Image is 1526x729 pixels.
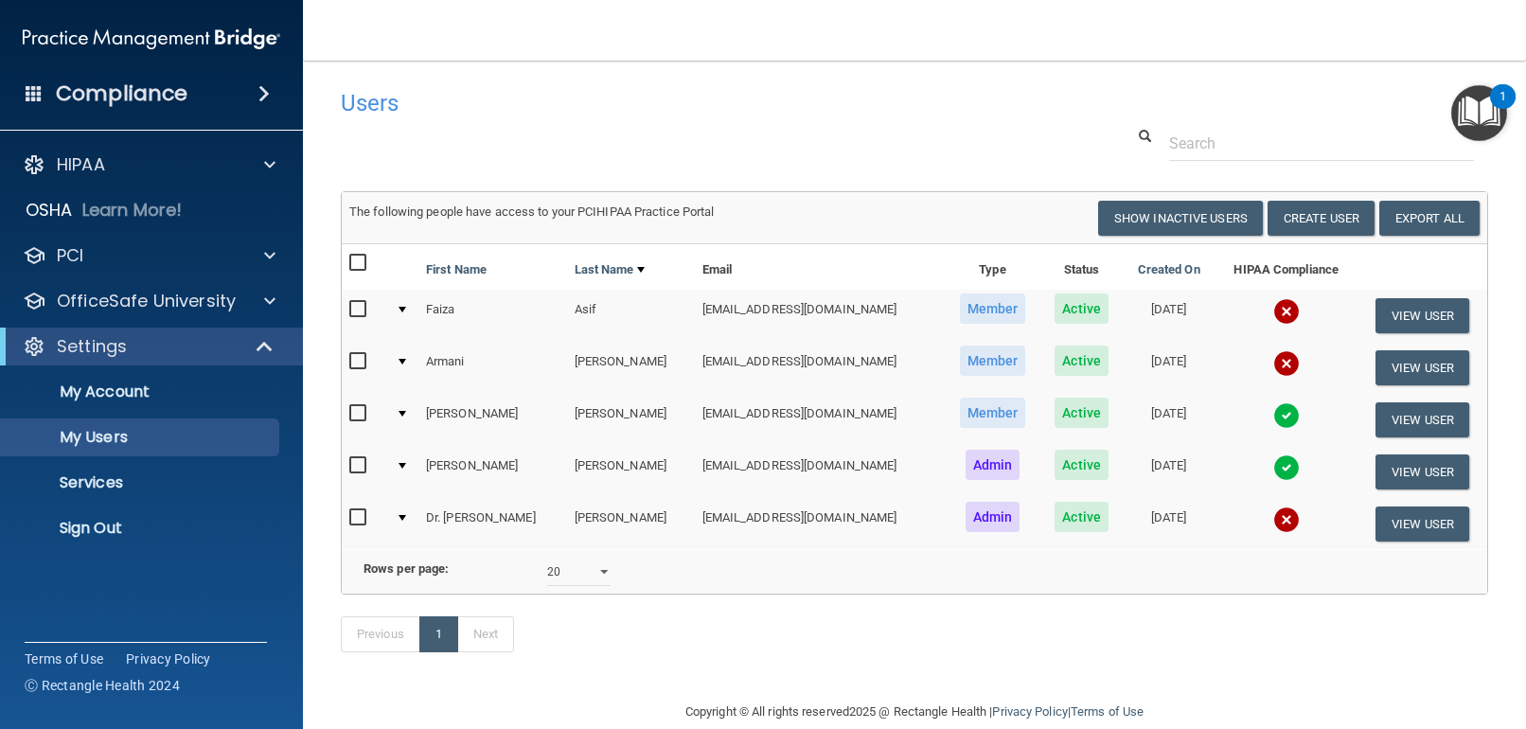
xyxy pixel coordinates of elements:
input: Search [1169,126,1474,161]
span: Member [960,293,1026,324]
img: tick.e7d51cea.svg [1273,454,1300,481]
a: Previous [341,616,420,652]
img: tick.e7d51cea.svg [1273,402,1300,429]
td: Faiza [418,290,567,342]
td: [PERSON_NAME] [418,446,567,498]
a: Terms of Use [1071,704,1144,719]
a: Last Name [575,258,645,281]
td: [DATE] [1123,290,1215,342]
img: cross.ca9f0e7f.svg [1273,298,1300,325]
p: Settings [57,335,127,358]
a: Privacy Policy [992,704,1067,719]
p: My Account [12,382,271,401]
a: Settings [23,335,275,358]
span: Member [960,398,1026,428]
a: Next [457,616,514,652]
b: Rows per page: [364,561,449,576]
h4: Compliance [56,80,187,107]
p: PCI [57,244,83,267]
span: Admin [966,502,1020,532]
a: OfficeSafe University [23,290,275,312]
td: [DATE] [1123,394,1215,446]
h4: Users [341,91,999,116]
td: [EMAIL_ADDRESS][DOMAIN_NAME] [695,498,945,549]
p: OSHA [26,199,73,222]
td: [PERSON_NAME] [567,394,695,446]
span: Active [1055,502,1109,532]
th: HIPAA Compliance [1215,244,1357,290]
a: Privacy Policy [126,649,211,668]
span: The following people have access to your PCIHIPAA Practice Portal [349,204,715,219]
a: First Name [426,258,487,281]
iframe: Drift Widget Chat Controller [1198,595,1503,670]
button: Open Resource Center, 1 new notification [1451,85,1507,141]
td: [EMAIL_ADDRESS][DOMAIN_NAME] [695,394,945,446]
button: Create User [1268,201,1375,236]
span: Ⓒ Rectangle Health 2024 [25,676,180,695]
td: [PERSON_NAME] [567,342,695,394]
span: Active [1055,293,1109,324]
p: Sign Out [12,519,271,538]
a: 1 [419,616,458,652]
td: [PERSON_NAME] [567,498,695,549]
button: View User [1375,507,1469,542]
button: View User [1375,402,1469,437]
button: View User [1375,298,1469,333]
td: [DATE] [1123,498,1215,549]
th: Type [945,244,1041,290]
span: Active [1055,346,1109,376]
td: [DATE] [1123,446,1215,498]
div: 1 [1499,97,1506,121]
img: cross.ca9f0e7f.svg [1273,350,1300,377]
a: Created On [1138,258,1200,281]
td: [EMAIL_ADDRESS][DOMAIN_NAME] [695,342,945,394]
td: [DATE] [1123,342,1215,394]
a: Terms of Use [25,649,103,668]
a: HIPAA [23,153,275,176]
button: View User [1375,454,1469,489]
td: Asif [567,290,695,342]
img: cross.ca9f0e7f.svg [1273,507,1300,533]
p: Services [12,473,271,492]
th: Email [695,244,945,290]
th: Status [1040,244,1122,290]
button: View User [1375,350,1469,385]
span: Active [1055,398,1109,428]
img: PMB logo [23,20,280,58]
a: PCI [23,244,275,267]
span: Member [960,346,1026,376]
p: OfficeSafe University [57,290,236,312]
button: Show Inactive Users [1098,201,1263,236]
td: Armani [418,342,567,394]
a: Export All [1379,201,1480,236]
span: Admin [966,450,1020,480]
td: Dr. [PERSON_NAME] [418,498,567,549]
td: [EMAIL_ADDRESS][DOMAIN_NAME] [695,446,945,498]
p: My Users [12,428,271,447]
span: Active [1055,450,1109,480]
td: [PERSON_NAME] [418,394,567,446]
td: [PERSON_NAME] [567,446,695,498]
p: Learn More! [82,199,183,222]
p: HIPAA [57,153,105,176]
td: [EMAIL_ADDRESS][DOMAIN_NAME] [695,290,945,342]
